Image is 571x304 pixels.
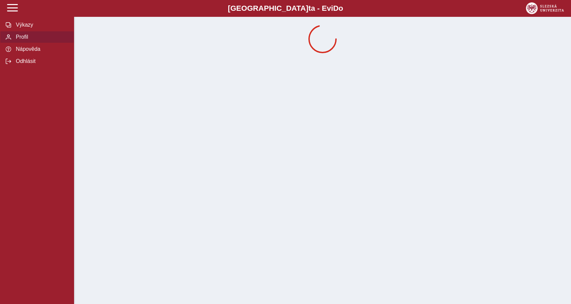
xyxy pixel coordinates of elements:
span: t [308,4,311,12]
b: [GEOGRAPHIC_DATA] a - Evi [20,4,551,13]
span: o [339,4,343,12]
img: logo_web_su.png [526,2,564,14]
span: Nápověda [14,46,68,52]
span: D [333,4,338,12]
span: Výkazy [14,22,68,28]
span: Profil [14,34,68,40]
span: Odhlásit [14,58,68,64]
